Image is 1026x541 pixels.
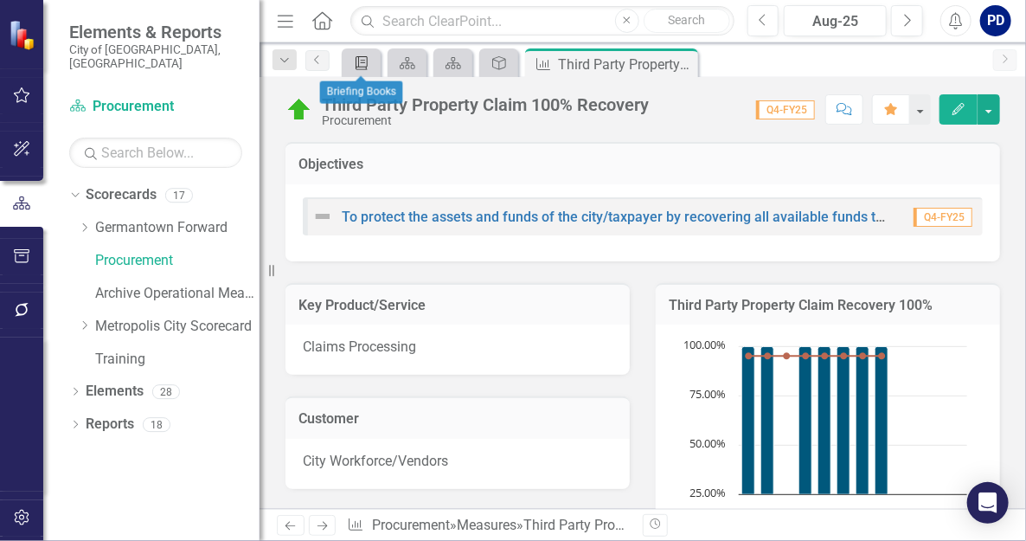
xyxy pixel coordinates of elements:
g: Target, series 1 of 2. Line with 12 data points. [746,353,886,360]
button: PD [980,5,1011,36]
div: Third Party Property Claim 100% Recovery [558,54,694,75]
p: City Workforce/Vendors [303,452,612,472]
a: Archive Operational Measures [95,284,260,304]
g: Target, series 2 of 2. Bar series with 12 bars. [742,346,959,495]
div: Procurement [322,114,649,127]
path: Q1-FY25, 100. Target. [818,347,831,495]
div: » » [347,516,630,536]
a: Procurement [69,97,242,117]
path: Q1-FY24, 100. Target. [742,347,755,495]
a: Procurement [95,251,260,271]
path: Q3-FY24, 95. Target. [784,353,791,360]
h3: Key Product/Service [298,298,617,313]
a: Training [95,350,260,370]
text: 50.00% [689,435,726,451]
path: Q3-FY25, 95. Target. [860,353,867,360]
button: Aug-25 [784,5,887,36]
path: Q2-FY25, 95. Target. [841,353,848,360]
div: 17 [165,188,193,203]
button: Search [644,9,730,33]
path: Q2-FY24, 100. Target. [761,347,774,495]
path: Q3-FY25, 100. Target. [856,347,869,495]
div: Third Party Property Claim 100% Recovery [523,517,780,533]
a: Germantown Forward [95,218,260,238]
a: Metropolis City Scorecard [95,317,260,337]
span: Elements & Reports [69,22,242,42]
div: 18 [143,417,170,432]
path: Q4-FY24, 100. Target. [799,347,812,495]
text: 100.00% [683,337,726,352]
path: Q4-FY25, 100. Target. [875,347,888,495]
text: 75.00% [689,386,726,402]
div: 28 [152,384,180,399]
path: Q1-FY24, 95. Target. [746,353,753,360]
h3: Customer [298,411,617,427]
img: On Target [285,96,313,124]
div: Open Intercom Messenger [967,482,1009,524]
path: Q4-FY24, 95. Target. [803,353,810,360]
input: Search Below... [69,138,242,168]
a: Scorecards [86,185,157,205]
div: Briefing Books [320,81,403,104]
div: Third Party Property Claim 100% Recovery [322,95,649,114]
path: Q2-FY25, 100. Target. [837,347,850,495]
small: City of [GEOGRAPHIC_DATA], [GEOGRAPHIC_DATA] [69,42,242,71]
text: 25.00% [689,485,726,500]
a: Measures [457,517,516,533]
a: Procurement [372,517,450,533]
path: Q4-FY25, 95. Target. [879,353,886,360]
a: Reports [86,415,134,435]
p: Claims Processing [303,338,612,357]
h3: Objectives [298,157,987,172]
input: Search ClearPoint... [350,6,734,36]
span: Search [668,13,705,27]
div: Aug-25 [790,11,881,32]
span: Q4-FY25 [756,100,815,119]
h3: Third Party Property Claim Recovery 100% [669,298,987,313]
path: Q1-FY25, 95. Target. [822,353,829,360]
a: Elements [86,382,144,402]
img: ClearPoint Strategy [8,19,39,50]
span: Q4-FY25 [914,208,972,227]
img: Not Defined [312,206,333,227]
path: Q2-FY24, 95. Target. [765,353,772,360]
